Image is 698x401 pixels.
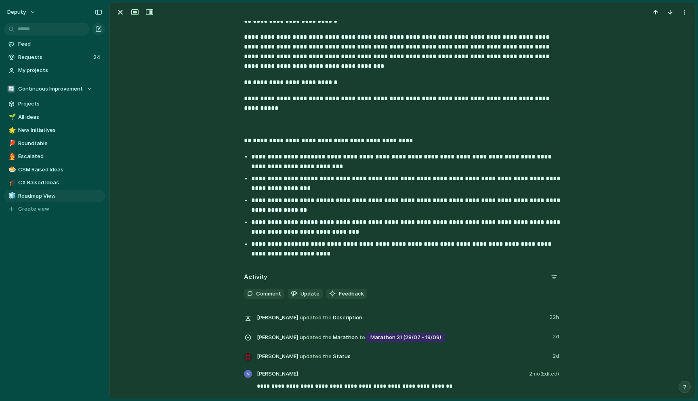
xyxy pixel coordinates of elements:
[257,352,298,361] span: [PERSON_NAME]
[257,370,298,378] span: [PERSON_NAME]
[18,113,102,121] span: All ideas
[4,190,105,202] a: 🧊Roadmap View
[8,191,14,200] div: 🧊
[326,289,367,299] button: Feedback
[256,290,281,298] span: Comment
[18,66,102,74] span: My projects
[4,111,105,123] a: 🌱All ideas
[7,166,15,174] button: 🍮
[18,100,102,108] span: Projects
[18,152,102,160] span: Escalated
[18,85,83,93] span: Continuous Improvement
[300,333,332,342] span: updated the
[370,333,441,342] span: Marathon 31 (28/07 - 19/09)
[18,179,102,187] span: CX Raised Ideas
[4,177,105,189] a: 🎓CX Raised Ideas
[7,8,26,16] span: deputy
[93,53,102,61] span: 24
[7,192,15,200] button: 🧊
[18,53,91,61] span: Requests
[18,192,102,200] span: Roadmap View
[4,6,40,19] button: deputy
[257,314,298,322] span: [PERSON_NAME]
[8,126,14,135] div: 🌟
[7,126,15,134] button: 🌟
[360,333,365,342] span: to
[7,139,15,148] button: 🏓
[7,85,15,93] div: 🔄
[18,126,102,134] span: New Initiatives
[257,350,548,362] span: Status
[8,178,14,188] div: 🎓
[4,137,105,150] a: 🏓Roundtable
[257,331,548,343] span: Marathon
[8,165,14,174] div: 🍮
[288,289,323,299] button: Update
[4,164,105,176] a: 🍮CSM Raised Ideas
[553,331,561,341] span: 2d
[244,289,284,299] button: Comment
[8,139,14,148] div: 🏓
[4,150,105,163] a: 👨‍🚒Escalated
[18,166,102,174] span: CSM Raised Ideas
[4,64,105,76] a: My projects
[4,83,105,95] button: 🔄Continuous Improvement
[7,179,15,187] button: 🎓
[18,139,102,148] span: Roundtable
[257,312,545,323] span: Description
[339,290,364,298] span: Feedback
[244,272,267,282] h2: Activity
[4,38,105,50] a: Feed
[8,152,14,161] div: 👨‍🚒
[4,203,105,215] button: Create view
[553,350,561,360] span: 2d
[529,370,561,380] span: 2mo (Edited)
[8,112,14,122] div: 🌱
[4,124,105,136] a: 🌟New Initiatives
[301,290,320,298] span: Update
[18,205,49,213] span: Create view
[4,51,105,63] a: Requests24
[4,98,105,110] a: Projects
[257,333,298,342] span: [PERSON_NAME]
[7,113,15,121] button: 🌱
[300,352,332,361] span: updated the
[18,40,102,48] span: Feed
[549,312,561,321] span: 22h
[7,152,15,160] button: 👨‍🚒
[300,314,332,322] span: updated the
